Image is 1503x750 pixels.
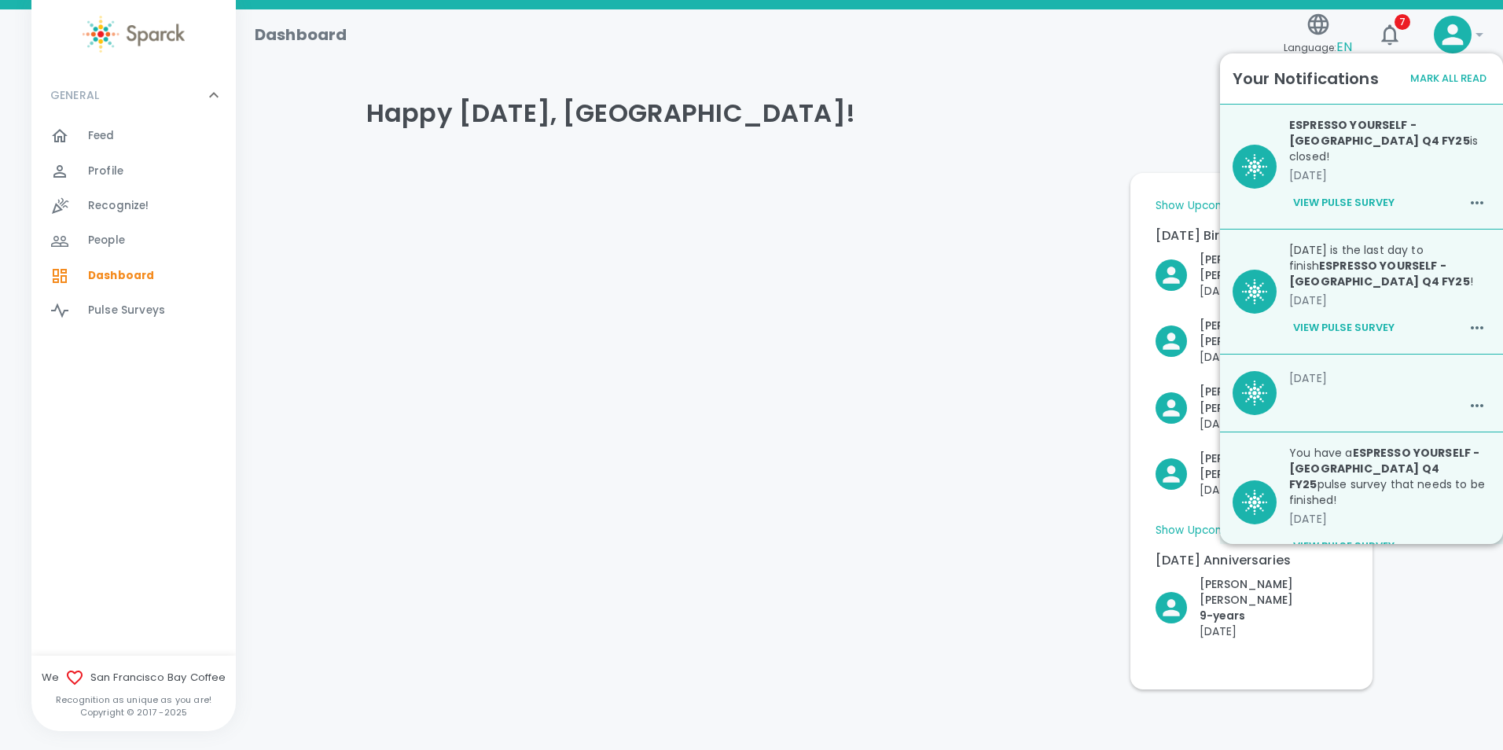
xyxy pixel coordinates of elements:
[50,87,99,103] p: GENERAL
[1242,279,1267,304] img: BQaiEiBogYIGKEBX0BIgaIGLCniC+Iy7N1stMIOgAAAABJRU5ErkJggg==
[31,706,236,719] p: Copyright © 2017 - 2025
[366,97,1373,129] h4: Happy [DATE], [GEOGRAPHIC_DATA]!
[31,693,236,706] p: Recognition as unique as you are!
[31,259,236,293] a: Dashboard
[1156,551,1347,570] p: [DATE] Anniversaries
[1289,189,1398,216] button: View Pulse Survey
[1156,576,1347,639] button: Click to Recognize!
[1200,252,1347,283] p: [PERSON_NAME] [PERSON_NAME]
[1233,66,1379,91] h6: Your Notifications
[1289,242,1490,289] p: [DATE] is the last day to finish !
[1200,623,1347,639] p: [DATE]
[1289,445,1490,508] p: You have a pulse survey that needs to be finished!
[1200,482,1347,498] p: [DATE]
[1200,283,1347,299] p: [DATE]
[88,198,149,214] span: Recognize!
[88,128,115,144] span: Feed
[31,293,236,328] a: Pulse Surveys
[1242,490,1267,515] img: BQaiEiBogYIGKEBX0BIgaIGLCniC+Iy7N1stMIOgAAAABJRU5ErkJggg==
[1289,292,1490,308] p: [DATE]
[1200,349,1347,365] p: [DATE]
[1200,608,1347,623] p: 9- years
[1200,318,1347,349] p: [PERSON_NAME] [PERSON_NAME]
[1289,370,1490,386] p: [DATE]
[88,268,154,284] span: Dashboard
[1200,450,1347,482] p: [PERSON_NAME] Man [PERSON_NAME]
[1289,445,1479,492] b: ESPRESSO YOURSELF - [GEOGRAPHIC_DATA] Q4 FY25
[255,22,347,47] h1: Dashboard
[1289,167,1490,183] p: [DATE]
[1289,314,1398,341] button: View Pulse Survey
[1289,258,1470,289] b: ESPRESSO YOURSELF - [GEOGRAPHIC_DATA] Q4 FY25
[1289,511,1490,527] p: [DATE]
[1143,239,1347,299] div: Click to Recognize!
[1156,198,1295,214] a: Show Upcoming Birthdays
[1156,450,1347,498] button: Click to Recognize!
[83,16,185,53] img: Sparck logo
[1289,117,1490,164] p: is closed!
[1156,252,1347,299] button: Click to Recognize!
[31,668,236,687] span: We San Francisco Bay Coffee
[1143,438,1347,498] div: Click to Recognize!
[1395,14,1410,30] span: 7
[1200,576,1347,608] p: [PERSON_NAME] [PERSON_NAME]
[1143,564,1347,639] div: Click to Recognize!
[88,164,123,179] span: Profile
[1143,371,1347,431] div: Click to Recognize!
[1200,384,1347,415] p: [PERSON_NAME] [PERSON_NAME]
[88,233,125,248] span: People
[1406,67,1490,91] button: Mark All Read
[31,16,236,53] a: Sparck logo
[1156,384,1347,431] button: Click to Recognize!
[1156,523,1317,539] a: Show Upcoming Anniversaries
[1336,38,1352,56] span: EN
[1156,318,1347,365] button: Click to Recognize!
[1289,533,1398,560] button: View Pulse Survey
[1156,226,1347,245] p: [DATE] Birthdays
[31,119,236,334] div: GENERAL
[1200,416,1347,432] p: [DATE]
[1289,117,1470,149] b: ESPRESSO YOURSELF - [GEOGRAPHIC_DATA] Q4 FY25
[31,154,236,189] a: Profile
[31,223,236,258] a: People
[88,303,165,318] span: Pulse Surveys
[1242,381,1267,406] img: BQaiEiBogYIGKEBX0BIgaIGLCniC+Iy7N1stMIOgAAAABJRU5ErkJggg==
[1371,16,1409,53] button: 7
[1284,37,1352,58] span: Language:
[31,119,236,153] a: Feed
[1143,305,1347,365] div: Click to Recognize!
[1277,7,1358,63] button: Language:EN
[31,72,236,119] div: GENERAL
[31,189,236,223] a: Recognize!
[1242,154,1267,179] img: BQaiEiBogYIGKEBX0BIgaIGLCniC+Iy7N1stMIOgAAAABJRU5ErkJggg==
